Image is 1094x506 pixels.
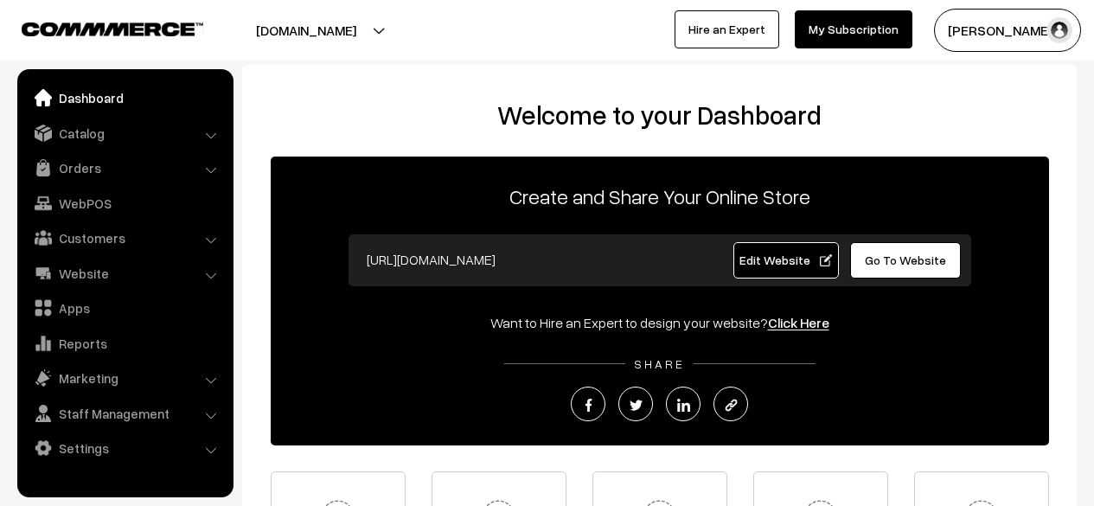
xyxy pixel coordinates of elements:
[22,188,227,219] a: WebPOS
[22,398,227,429] a: Staff Management
[22,152,227,183] a: Orders
[22,17,173,38] a: COMMMERCE
[768,314,829,331] a: Click Here
[195,9,417,52] button: [DOMAIN_NAME]
[22,222,227,253] a: Customers
[850,242,962,279] a: Go To Website
[22,258,227,289] a: Website
[22,362,227,394] a: Marketing
[259,99,1059,131] h2: Welcome to your Dashboard
[675,10,779,48] a: Hire an Expert
[22,118,227,149] a: Catalog
[1046,17,1072,43] img: user
[22,432,227,464] a: Settings
[739,253,832,267] span: Edit Website
[22,22,203,35] img: COMMMERCE
[865,253,946,267] span: Go To Website
[271,312,1049,333] div: Want to Hire an Expert to design your website?
[733,242,839,279] a: Edit Website
[795,10,912,48] a: My Subscription
[22,82,227,113] a: Dashboard
[271,181,1049,212] p: Create and Share Your Online Store
[625,356,694,371] span: SHARE
[22,328,227,359] a: Reports
[22,292,227,323] a: Apps
[934,9,1081,52] button: [PERSON_NAME]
